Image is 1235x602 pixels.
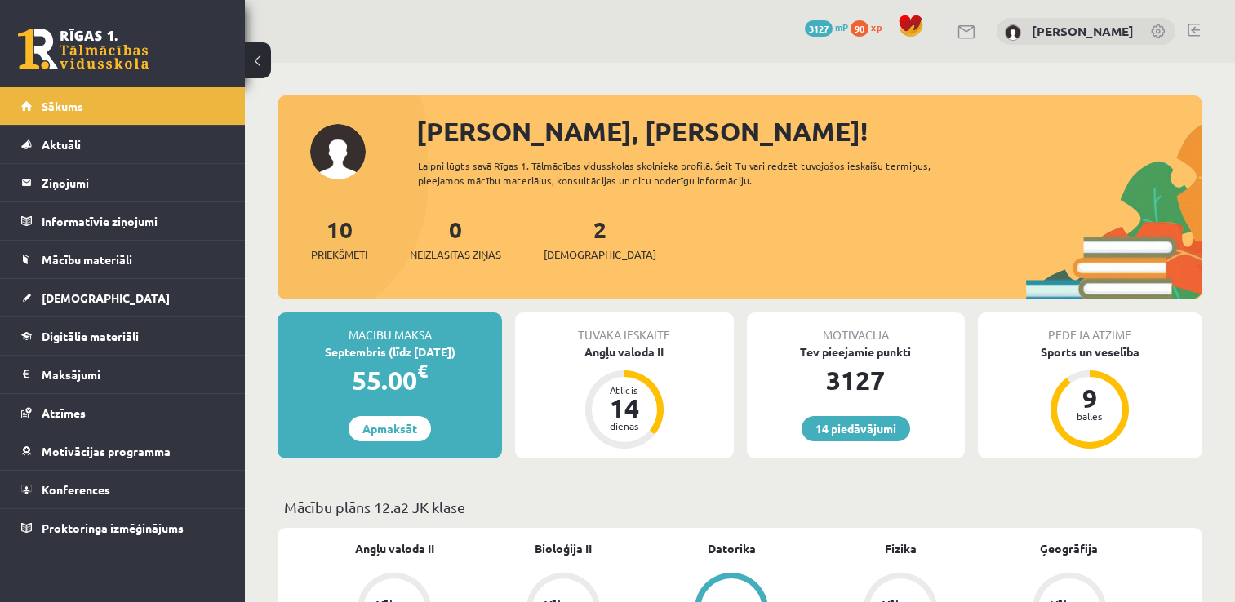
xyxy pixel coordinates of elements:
a: 14 piedāvājumi [802,416,910,441]
a: 0Neizlasītās ziņas [410,215,501,263]
div: Atlicis [600,385,649,395]
a: Motivācijas programma [21,432,224,470]
span: [DEMOGRAPHIC_DATA] [42,290,170,305]
a: Angļu valoda II [355,540,434,557]
div: Pēdējā atzīme [978,312,1202,343]
a: Sākums [21,87,224,125]
span: Sākums [42,99,83,113]
a: Digitālie materiāli [21,317,224,355]
div: Motivācija [747,312,965,343]
a: 10Priekšmeti [311,215,367,263]
a: Datorika [708,540,756,557]
a: Maksājumi [21,356,224,393]
span: Aktuāli [42,137,81,152]
a: Atzīmes [21,394,224,432]
div: Septembris (līdz [DATE]) [278,343,502,361]
a: Konferences [21,471,224,508]
span: 3127 [805,20,833,37]
span: Digitālie materiāli [42,329,139,343]
span: Atzīmes [42,405,86,420]
div: Tev pieejamie punkti [747,343,965,361]
a: Ģeogrāfija [1040,540,1098,557]
a: 3127 mP [805,20,848,33]
div: Laipni lūgts savā Rīgas 1. Tālmācības vidusskolas skolnieka profilā. Šeit Tu vari redzēt tuvojošo... [418,158,973,188]
div: [PERSON_NAME], [PERSON_NAME]! [416,112,1202,151]
a: Aktuāli [21,126,224,163]
span: xp [871,20,882,33]
a: [PERSON_NAME] [1032,23,1134,39]
span: Konferences [42,482,110,497]
legend: Maksājumi [42,356,224,393]
a: Informatīvie ziņojumi [21,202,224,240]
span: Priekšmeti [311,246,367,263]
a: Bioloģija II [535,540,592,557]
a: Fizika [885,540,917,557]
div: dienas [600,421,649,431]
div: 9 [1065,385,1114,411]
span: mP [835,20,848,33]
a: Ziņojumi [21,164,224,201]
div: 14 [600,395,649,421]
span: Neizlasītās ziņas [410,246,501,263]
div: balles [1065,411,1114,421]
legend: Informatīvie ziņojumi [42,202,224,240]
a: Proktoringa izmēģinājums [21,509,224,547]
div: Mācību maksa [278,312,502,343]
a: Sports un veselība 9 balles [978,343,1202,451]
span: € [417,359,428,383]
a: Mācību materiāli [21,241,224,278]
div: 55.00 [278,361,502,400]
div: Angļu valoda II [515,343,733,361]
img: Paula Svilāne [1005,24,1021,41]
p: Mācību plāns 12.a2 JK klase [284,496,1196,518]
span: Proktoringa izmēģinājums [42,520,184,535]
div: Sports un veselība [978,343,1202,361]
a: 2[DEMOGRAPHIC_DATA] [544,215,656,263]
span: Mācību materiāli [42,252,132,267]
a: 90 xp [851,20,890,33]
span: 90 [851,20,868,37]
legend: Ziņojumi [42,164,224,201]
span: Motivācijas programma [42,444,171,458]
a: [DEMOGRAPHIC_DATA] [21,279,224,316]
a: Apmaksāt [349,416,431,441]
span: [DEMOGRAPHIC_DATA] [544,246,656,263]
div: Tuvākā ieskaite [515,312,733,343]
a: Rīgas 1. Tālmācības vidusskola [18,29,149,69]
a: Angļu valoda II Atlicis 14 dienas [515,343,733,451]
div: 3127 [747,361,965,400]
